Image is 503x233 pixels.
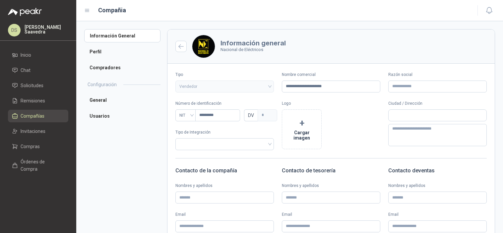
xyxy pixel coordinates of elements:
p: Ciudad / Dirección [388,100,487,107]
button: +Cargar imagen [282,109,322,149]
span: Remisiones [21,97,45,104]
a: Chat [8,64,68,77]
h3: Contacto de tesorería [282,166,380,175]
a: Remisiones [8,94,68,107]
a: Usuarios [84,109,160,123]
span: Inicio [21,51,31,59]
a: Invitaciones [8,125,68,138]
span: Vendedor [179,82,270,91]
img: Logo peakr [8,8,42,16]
h3: Contacto de la compañía [175,166,274,175]
span: Compañías [21,112,44,120]
p: Número de identificación [175,100,274,107]
p: Logo [282,100,380,107]
span: Compras [21,143,40,150]
a: Compradores [84,61,160,74]
a: Perfil [84,45,160,58]
h2: Configuración [88,81,117,88]
a: Órdenes de Compra [8,155,68,175]
a: General [84,93,160,107]
label: Email [282,211,380,218]
a: Inicio [8,49,68,61]
p: Tipo de Integración [175,129,274,136]
span: Órdenes de Compra [21,158,62,173]
label: Tipo [175,72,274,78]
p: [PERSON_NAME] Saavedra [25,25,68,34]
span: Solicitudes [21,82,43,89]
span: Invitaciones [21,128,45,135]
h3: Contacto de ventas [388,166,487,175]
a: Compañías [8,110,68,122]
label: Nombres y apellidos [175,183,274,189]
label: Email [175,211,274,218]
span: Chat [21,67,31,74]
label: Nombre comercial [282,72,380,78]
img: Company Logo [192,35,215,58]
label: Nombres y apellidos [388,183,487,189]
h1: Compañia [98,6,126,15]
a: Información General [84,29,160,42]
a: Solicitudes [8,79,68,92]
span: NIT [179,110,192,120]
span: DV [244,109,258,121]
a: Compras [8,140,68,153]
p: Nacional de Eléctricos [220,46,286,53]
label: Nombres y apellidos [282,183,380,189]
label: Razón social [388,72,487,78]
label: Email [388,211,487,218]
h3: Información general [220,40,286,46]
div: DS [8,24,21,36]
